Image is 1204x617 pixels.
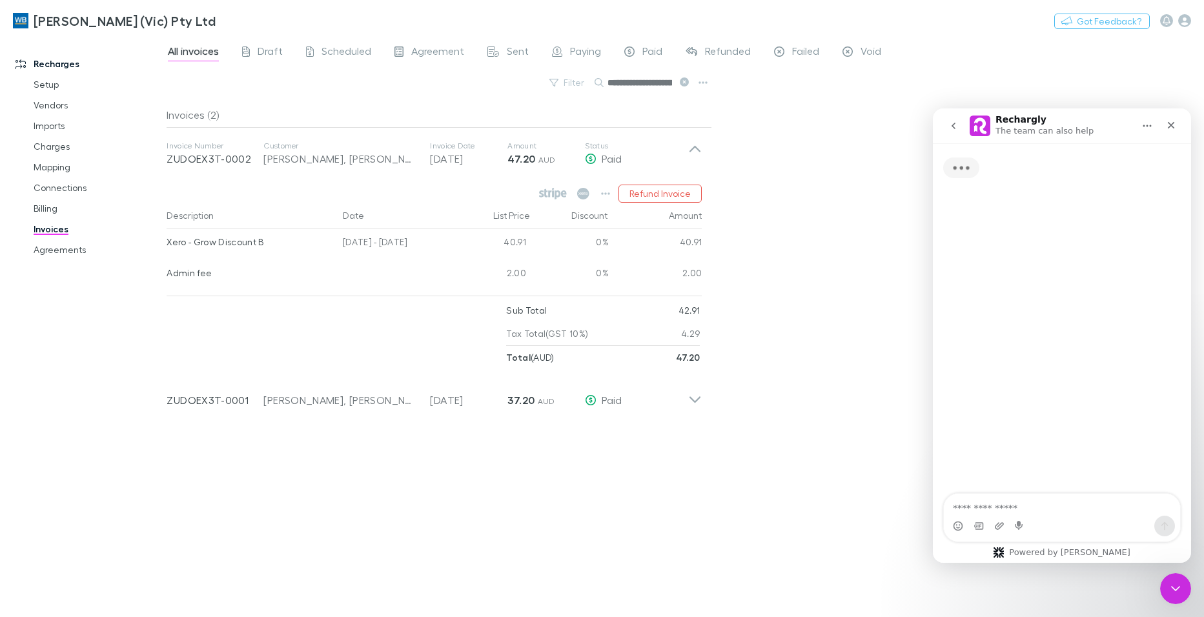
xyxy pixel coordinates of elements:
[507,45,529,61] span: Sent
[570,45,601,61] span: Paying
[933,108,1191,563] iframe: Intercom live chat
[5,5,223,36] a: [PERSON_NAME] (Vic) Pty Ltd
[156,128,712,179] div: Invoice NumberZUDOEX3T-0002Customer[PERSON_NAME], [PERSON_NAME]Invoice Date[DATE]Amount47.20 AUDS...
[21,177,174,198] a: Connections
[167,228,332,256] div: Xero - Grow Discount B
[21,136,174,157] a: Charges
[21,219,174,239] a: Invoices
[13,13,28,28] img: William Buck (Vic) Pty Ltd's Logo
[167,392,263,408] p: ZUDOEX3T-0001
[506,352,531,363] strong: Total
[21,95,174,116] a: Vendors
[602,152,622,165] span: Paid
[21,116,174,136] a: Imports
[1054,14,1150,29] button: Got Feedback?
[263,392,417,408] div: [PERSON_NAME], [PERSON_NAME]
[507,152,535,165] strong: 47.20
[585,141,688,151] p: Status
[676,352,700,363] strong: 47.20
[3,54,174,74] a: Recharges
[430,392,507,408] p: [DATE]
[642,45,662,61] span: Paid
[705,45,751,61] span: Refunded
[679,299,700,322] p: 42.91
[1160,573,1191,604] iframe: Intercom live chat
[167,151,263,167] p: ZUDOEX3T-0002
[792,45,819,61] span: Failed
[507,394,535,407] strong: 37.20
[506,322,588,345] p: Tax Total (GST 10%)
[543,75,592,90] button: Filter
[21,157,174,177] a: Mapping
[263,151,417,167] div: [PERSON_NAME], [PERSON_NAME]
[411,45,464,61] span: Agreement
[338,228,454,259] div: [DATE] - [DATE]
[167,259,332,287] div: Admin fee
[531,228,609,259] div: 0%
[321,45,371,61] span: Scheduled
[609,228,702,259] div: 40.91
[454,228,531,259] div: 40.91
[861,45,881,61] span: Void
[618,185,702,203] button: Refund Invoice
[507,141,585,151] p: Amount
[531,259,609,290] div: 0%
[263,141,417,151] p: Customer
[602,394,622,406] span: Paid
[430,141,507,151] p: Invoice Date
[609,259,702,290] div: 2.00
[506,346,554,369] p: ( AUD )
[454,259,531,290] div: 2.00
[430,151,507,167] p: [DATE]
[34,13,216,28] h3: [PERSON_NAME] (Vic) Pty Ltd
[167,141,263,151] p: Invoice Number
[21,74,174,95] a: Setup
[538,155,556,165] span: AUD
[538,396,555,406] span: AUD
[258,45,283,61] span: Draft
[506,299,547,322] p: Sub Total
[156,369,712,421] div: ZUDOEX3T-0001[PERSON_NAME], [PERSON_NAME][DATE]37.20 AUDPaid
[21,198,174,219] a: Billing
[681,322,700,345] p: 4.29
[21,239,174,260] a: Agreements
[168,45,219,61] span: All invoices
